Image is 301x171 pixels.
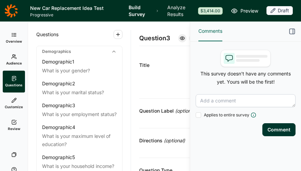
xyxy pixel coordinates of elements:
span: Applies to entire survey [204,112,249,118]
button: Comment [262,123,296,136]
a: Questions [3,71,25,92]
span: Review [8,126,20,131]
span: Customize [5,104,23,109]
div: $3,414.00 [198,7,223,15]
div: Demographic 1 [42,58,74,65]
div: Draft [266,6,293,15]
div: Question Label [139,107,214,115]
button: Comments [198,22,222,41]
span: Questions [36,30,58,39]
div: Directions [139,137,214,145]
span: (optional) [164,137,185,145]
div: What is your gender? [42,67,117,75]
a: Customize [3,92,25,114]
div: Demographic 2 [42,80,75,87]
div: What is your employment status? [42,110,117,118]
span: Questions [5,83,23,87]
button: Draft [266,6,293,16]
a: Review [3,114,25,136]
div: Demographic 4 [42,124,75,131]
span: (optional) [175,107,196,115]
span: Audience [6,61,22,66]
span: Overview [6,39,22,44]
div: Demographic 3 [42,102,75,109]
div: Demographic 5 [42,154,75,161]
span: Comments [198,27,222,35]
p: This survey doesn't have any comments yet. Yours will be the first! [196,70,296,86]
div: What is your marital status? [42,88,117,97]
div: Title [139,61,214,69]
span: Preview [240,7,258,15]
div: What is your household income? [42,162,117,170]
span: Progressive [30,12,120,18]
div: What is your maximum level of education? [42,132,117,148]
a: Audience [3,49,25,71]
span: Question 3 [139,33,170,43]
div: Demographics [37,46,122,57]
a: Overview [3,27,25,49]
h1: New Car Replacement Idea Test [30,4,120,12]
a: Preview [231,7,258,15]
